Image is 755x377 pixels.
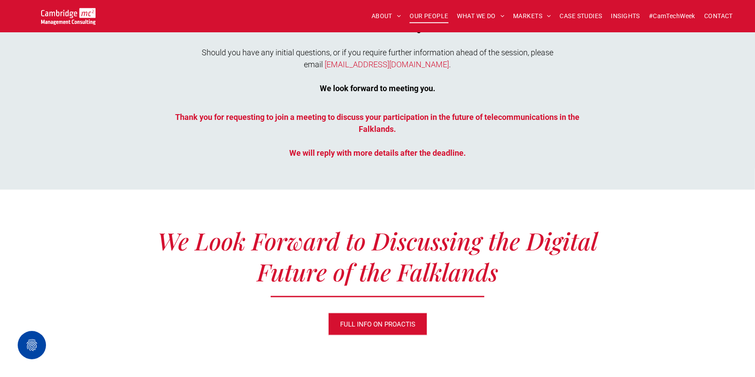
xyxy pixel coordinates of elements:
a: FULL INFO ON PROACTIS [328,313,427,335]
a: ABOUT [367,9,406,23]
strong: We look forward to meeting you. [320,84,435,93]
strong: 12:00PM [BST] [DATE] for an In-Person Meeting [332,12,556,33]
span: OUR PEOPLE [410,9,448,23]
span: Thank you for requesting to join a meeting to discuss your participation in the future of telecom... [176,112,580,134]
a: WHAT WE DO [453,9,509,23]
a: INSIGHTS [607,9,644,23]
span: We Look Forward to Discussing the Digital Future of the Falklands [157,225,598,288]
a: MARKETS [509,9,555,23]
a: CASE STUDIES [556,9,607,23]
span: . [449,60,451,69]
a: CONTACT [700,9,737,23]
img: Cambridge MC Logo [41,8,96,25]
a: #CamTechWeek [644,9,700,23]
a: [EMAIL_ADDRESS][DOMAIN_NAME] [325,60,449,69]
a: OUR PEOPLE [405,9,452,23]
span: FULL INFO ON PROACTIS [340,313,415,335]
span: Should you have any initial questions, or if you require further information ahead of the session... [202,48,553,69]
span: We will reply with more details after the deadline. [289,148,466,158]
span: . [422,24,423,33]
